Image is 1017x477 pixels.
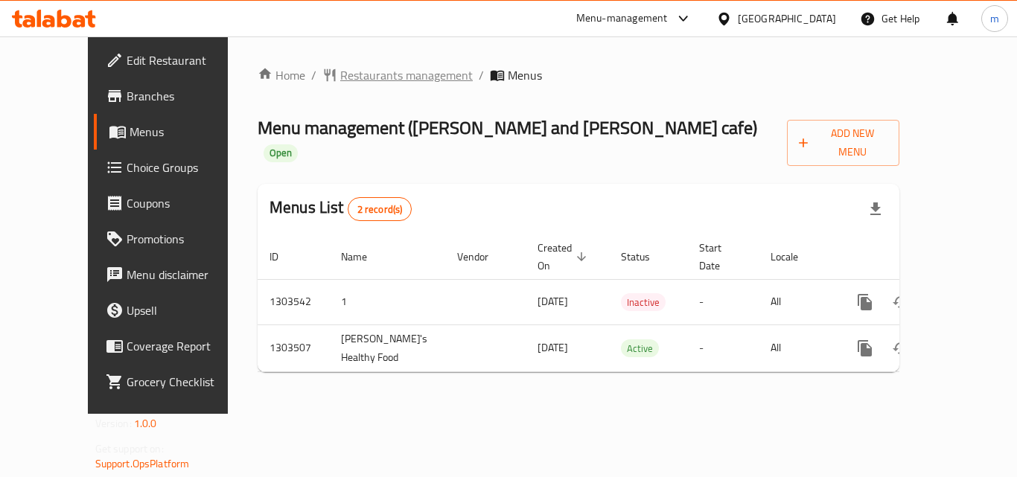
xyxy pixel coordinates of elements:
table: enhanced table [258,234,1002,372]
button: more [847,330,883,366]
th: Actions [835,234,1002,280]
td: - [687,279,759,324]
span: Open [264,147,298,159]
span: Menus [508,66,542,84]
td: 1303542 [258,279,329,324]
a: Menus [94,114,258,150]
span: Menu management ( [PERSON_NAME] and [PERSON_NAME] cafe ) [258,111,757,144]
span: Created On [538,239,591,275]
a: Choice Groups [94,150,258,185]
div: [GEOGRAPHIC_DATA] [738,10,836,27]
td: 1 [329,279,445,324]
span: Get support on: [95,439,164,458]
span: [DATE] [538,338,568,357]
div: Open [264,144,298,162]
span: Name [341,248,386,266]
span: Inactive [621,294,666,311]
a: Promotions [94,221,258,257]
span: Upsell [127,301,246,319]
button: more [847,284,883,320]
a: Restaurants management [322,66,473,84]
span: [DATE] [538,292,568,311]
span: 1.0.0 [134,414,157,433]
button: Change Status [883,330,919,366]
span: Menu disclaimer [127,266,246,284]
span: Choice Groups [127,159,246,176]
span: Active [621,340,659,357]
span: Restaurants management [340,66,473,84]
span: Status [621,248,669,266]
span: Branches [127,87,246,105]
td: All [759,279,835,324]
span: Vendor [457,248,508,266]
div: Menu-management [576,10,668,28]
a: Upsell [94,292,258,328]
span: Coverage Report [127,337,246,355]
div: Inactive [621,293,666,311]
a: Coverage Report [94,328,258,364]
td: All [759,324,835,371]
span: Edit Restaurant [127,51,246,69]
span: ID [270,248,298,266]
h2: Menus List [270,196,412,221]
button: Change Status [883,284,919,320]
span: Promotions [127,230,246,248]
td: - [687,324,759,371]
span: Add New Menu [799,124,888,161]
span: Coupons [127,194,246,212]
nav: breadcrumb [258,66,899,84]
a: Support.OpsPlatform [95,454,190,473]
li: / [311,66,316,84]
a: Grocery Checklist [94,364,258,400]
a: Edit Restaurant [94,42,258,78]
span: Version: [95,414,132,433]
div: Active [621,339,659,357]
a: Home [258,66,305,84]
a: Branches [94,78,258,114]
button: Add New Menu [787,120,900,166]
span: m [990,10,999,27]
span: 2 record(s) [348,202,412,217]
a: Menu disclaimer [94,257,258,292]
a: Coupons [94,185,258,221]
li: / [479,66,484,84]
span: Menus [130,123,246,141]
div: Export file [858,191,893,227]
td: 1303507 [258,324,329,371]
span: Locale [771,248,817,266]
span: Grocery Checklist [127,373,246,391]
td: [PERSON_NAME]'s Healthy Food [329,324,445,371]
span: Start Date [699,239,741,275]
